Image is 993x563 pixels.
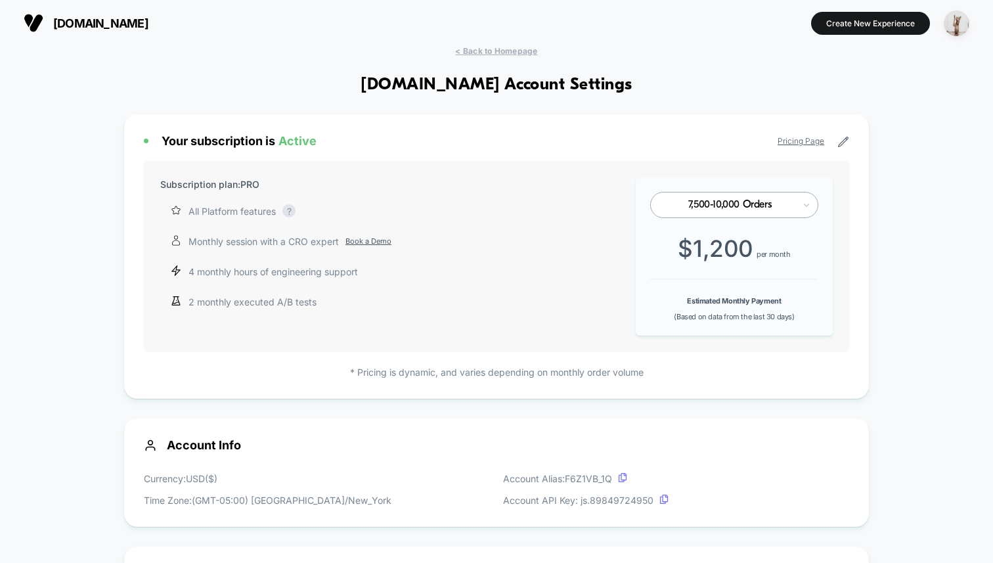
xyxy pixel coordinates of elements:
p: Monthly session with a CRO expert [188,235,391,248]
span: (Based on data from the last 30 days) [674,312,794,321]
b: Estimated Monthly Payment [687,296,781,305]
img: ppic [944,11,969,36]
h1: [DOMAIN_NAME] Account Settings [361,76,632,95]
p: * Pricing is dynamic, and varies depending on monthly order volume [144,365,849,379]
span: Active [278,134,317,148]
a: Book a Demo [345,236,391,247]
p: All Platform features [188,204,276,218]
span: Your subscription is [162,134,317,148]
p: Subscription plan: PRO [160,177,259,191]
a: Pricing Page [778,136,824,146]
p: 2 monthly executed A/B tests [188,295,317,309]
p: 4 monthly hours of engineering support [188,265,358,279]
span: $ 1,200 [678,235,753,262]
button: Create New Experience [811,12,930,35]
div: ? [282,204,296,217]
span: < Back to Homepage [455,46,537,56]
span: Account Info [144,438,849,452]
span: per month [757,250,790,259]
p: Currency: USD ( $ ) [144,472,391,485]
button: [DOMAIN_NAME] [20,12,152,34]
span: [DOMAIN_NAME] [53,16,148,30]
p: Account Alias: F6Z1VB_1Q [503,472,669,485]
p: Account API Key: js. 89849724950 [503,493,669,507]
div: 7,500-10,000 Orders [665,199,794,212]
p: Time Zone: (GMT-05:00) [GEOGRAPHIC_DATA]/New_York [144,493,391,507]
button: ppic [940,10,973,37]
img: Visually logo [24,13,43,33]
